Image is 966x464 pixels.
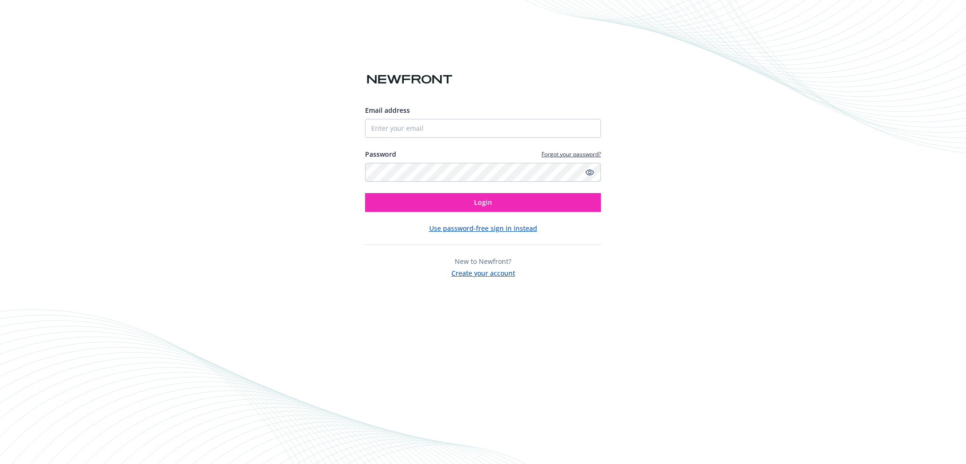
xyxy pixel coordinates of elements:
[474,198,492,207] span: Login
[365,119,601,138] input: Enter your email
[455,257,511,266] span: New to Newfront?
[365,71,454,88] img: Newfront logo
[365,149,396,159] label: Password
[451,266,515,278] button: Create your account
[429,223,537,233] button: Use password-free sign in instead
[365,106,410,115] span: Email address
[365,193,601,212] button: Login
[541,150,601,158] a: Forgot your password?
[584,167,595,178] a: Show password
[365,163,601,182] input: Enter your password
